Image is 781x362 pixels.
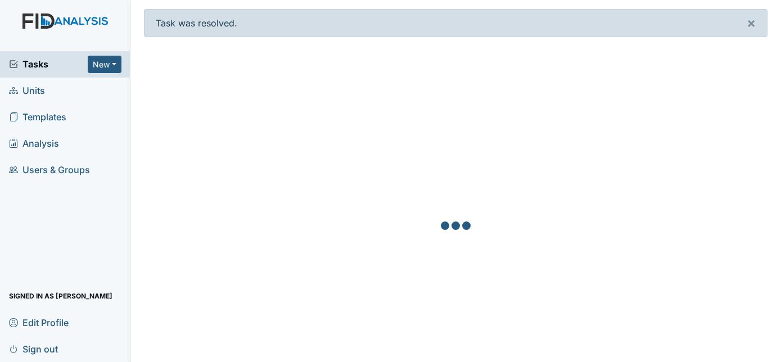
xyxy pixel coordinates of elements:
[9,340,58,358] span: Sign out
[747,15,756,31] span: ×
[9,135,59,152] span: Analysis
[735,10,767,37] button: ×
[9,161,90,179] span: Users & Groups
[9,57,88,71] a: Tasks
[9,287,112,305] span: Signed in as [PERSON_NAME]
[9,82,45,99] span: Units
[9,108,66,126] span: Templates
[88,56,121,73] button: New
[9,314,69,331] span: Edit Profile
[144,9,768,37] div: Task was resolved.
